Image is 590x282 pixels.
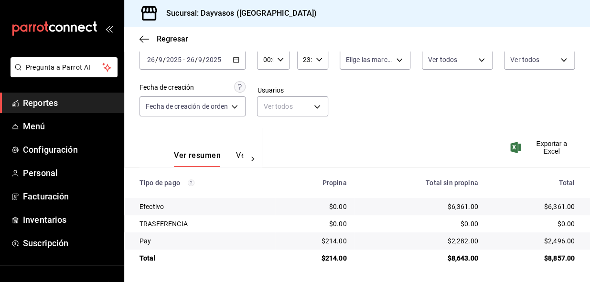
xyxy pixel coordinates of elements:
[7,69,118,79] a: Pregunta a Parrot AI
[139,253,268,263] div: Total
[139,34,188,43] button: Regresar
[236,151,272,167] button: Ver pagos
[23,143,116,156] span: Configuración
[11,57,118,77] button: Pregunta a Parrot AI
[155,56,158,63] span: /
[23,190,116,203] span: Facturación
[493,179,575,187] div: Total
[23,237,116,250] span: Suscripción
[362,202,478,211] div: $6,361.00
[362,179,478,187] div: Total sin propina
[257,87,328,94] label: Usuarios
[362,219,478,229] div: $0.00
[146,102,228,111] span: Fecha de creación de orden
[163,56,166,63] span: /
[183,56,185,63] span: -
[23,167,116,179] span: Personal
[139,179,268,187] div: Tipo de pago
[23,213,116,226] span: Inventarios
[157,34,188,43] span: Regresar
[283,179,346,187] div: Propina
[26,63,103,73] span: Pregunta a Parrot AI
[205,56,222,63] input: ----
[257,96,328,116] div: Ver todos
[493,219,575,229] div: $0.00
[203,56,205,63] span: /
[166,56,182,63] input: ----
[147,56,155,63] input: --
[512,140,575,155] button: Exportar a Excel
[198,56,203,63] input: --
[194,56,197,63] span: /
[158,56,163,63] input: --
[493,202,575,211] div: $6,361.00
[493,253,575,263] div: $8,857.00
[346,55,393,64] span: Elige las marcas
[139,236,268,246] div: Pay
[362,253,478,263] div: $8,643.00
[174,151,243,167] div: navigation tabs
[23,120,116,133] span: Menú
[174,151,221,167] button: Ver resumen
[362,236,478,246] div: $2,282.00
[139,83,194,93] div: Fecha de creación
[139,219,268,229] div: TRASFERENCIA
[186,56,194,63] input: --
[139,202,268,211] div: Efectivo
[283,253,346,263] div: $214.00
[283,236,346,246] div: $214.00
[493,236,575,246] div: $2,496.00
[428,55,457,64] span: Ver todos
[159,8,317,19] h3: Sucursal: Dayvasos ([GEOGRAPHIC_DATA])
[510,55,539,64] span: Ver todos
[188,179,194,186] svg: Los pagos realizados con Pay y otras terminales son montos brutos.
[283,202,346,211] div: $0.00
[105,25,113,32] button: open_drawer_menu
[23,96,116,109] span: Reportes
[283,219,346,229] div: $0.00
